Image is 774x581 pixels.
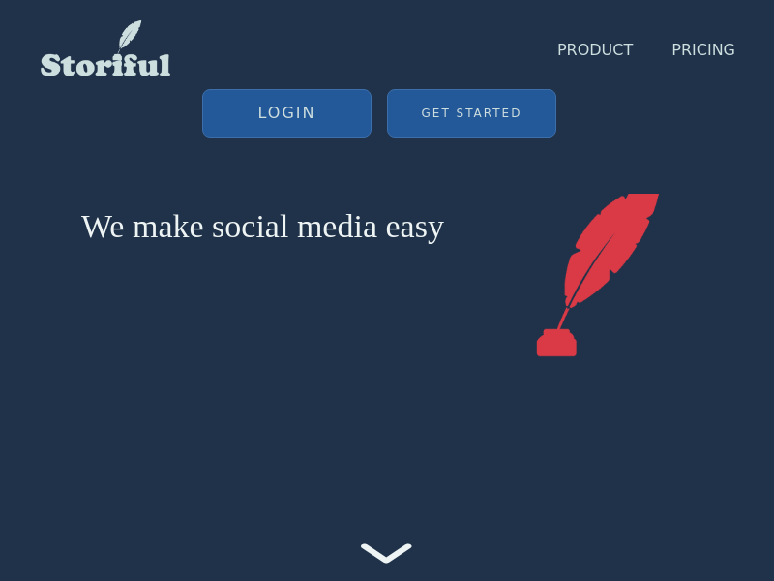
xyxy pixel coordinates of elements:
[81,207,481,247] h1: We make social media easy
[387,89,556,138] button: Get Started
[523,184,672,357] img: Storiful screen shot
[546,27,644,74] a: Product
[39,19,172,77] img: Storiful Logo
[203,90,371,137] a: Login
[660,27,747,74] a: Pricing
